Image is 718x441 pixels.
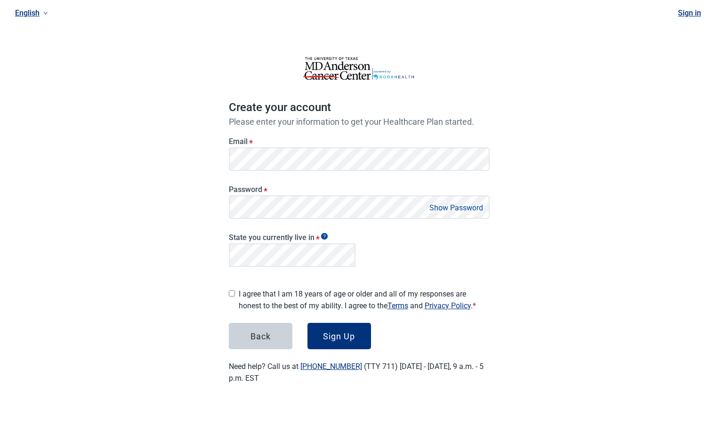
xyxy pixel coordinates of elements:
[229,99,490,117] h1: Create your account
[239,288,490,312] label: I agree that I am 18 years of age or older and all of my responses are honest to the best of my a...
[206,15,512,407] main: Main content
[425,301,471,310] a: Privacy Policy
[321,233,328,240] span: Show tooltip
[678,8,701,17] a: Sign in
[387,301,408,310] a: Terms
[473,301,476,310] span: Required field
[250,331,271,341] div: Back
[427,201,486,214] button: Show Password
[229,117,490,127] p: Please enter your information to get your Healthcare Plan started.
[229,233,355,242] label: State you currently live in
[300,362,362,371] a: [PHONE_NUMBER]
[43,11,48,16] span: down
[307,323,371,349] button: Sign Up
[323,331,355,341] div: Sign Up
[229,362,484,383] label: Need help? Call us at (TTY 711) [DATE] - [DATE], 9 a.m. - 5 p.m. EST
[284,56,435,80] img: Koda Health
[11,5,52,21] a: Current language: English
[229,323,292,349] button: Back
[229,137,490,146] label: Email
[229,185,490,194] label: Password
